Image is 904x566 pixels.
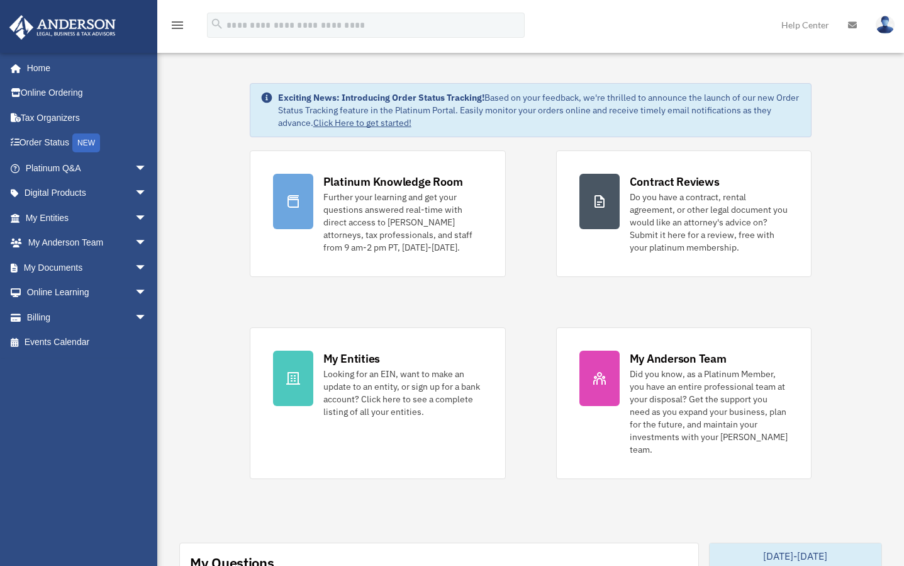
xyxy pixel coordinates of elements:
a: Contract Reviews Do you have a contract, rental agreement, or other legal document you would like... [556,150,812,277]
a: Online Learningarrow_drop_down [9,280,166,305]
div: Do you have a contract, rental agreement, or other legal document you would like an attorney's ad... [630,191,789,254]
span: arrow_drop_down [135,230,160,256]
a: My Entitiesarrow_drop_down [9,205,166,230]
a: Digital Productsarrow_drop_down [9,181,166,206]
span: arrow_drop_down [135,181,160,207]
div: Contract Reviews [630,174,720,190]
img: Anderson Advisors Platinum Portal [6,15,120,40]
a: Home [9,55,160,81]
span: arrow_drop_down [135,156,160,181]
div: Based on your feedback, we're thrilled to announce the launch of our new Order Status Tracking fe... [278,91,801,129]
span: arrow_drop_down [135,280,160,306]
a: Events Calendar [9,330,166,355]
a: Order StatusNEW [9,130,166,156]
a: My Documentsarrow_drop_down [9,255,166,280]
img: User Pic [876,16,895,34]
a: Tax Organizers [9,105,166,130]
i: menu [170,18,185,33]
div: Platinum Knowledge Room [323,174,463,190]
span: arrow_drop_down [135,305,160,331]
strong: Exciting News: Introducing Order Status Tracking! [278,92,484,103]
i: search [210,17,224,31]
a: Online Ordering [9,81,166,106]
div: My Entities [323,351,380,366]
div: Further your learning and get your questions answered real-time with direct access to [PERSON_NAM... [323,191,483,254]
a: My Anderson Team Did you know, as a Platinum Member, you have an entire professional team at your... [556,327,812,479]
a: Platinum Knowledge Room Further your learning and get your questions answered real-time with dire... [250,150,506,277]
div: My Anderson Team [630,351,727,366]
a: Click Here to get started! [313,117,411,128]
a: My Anderson Teamarrow_drop_down [9,230,166,256]
a: Platinum Q&Aarrow_drop_down [9,156,166,181]
div: NEW [72,133,100,152]
div: Did you know, as a Platinum Member, you have an entire professional team at your disposal? Get th... [630,368,789,456]
span: arrow_drop_down [135,205,160,231]
span: arrow_drop_down [135,255,160,281]
div: Looking for an EIN, want to make an update to an entity, or sign up for a bank account? Click her... [323,368,483,418]
a: My Entities Looking for an EIN, want to make an update to an entity, or sign up for a bank accoun... [250,327,506,479]
a: menu [170,22,185,33]
a: Billingarrow_drop_down [9,305,166,330]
